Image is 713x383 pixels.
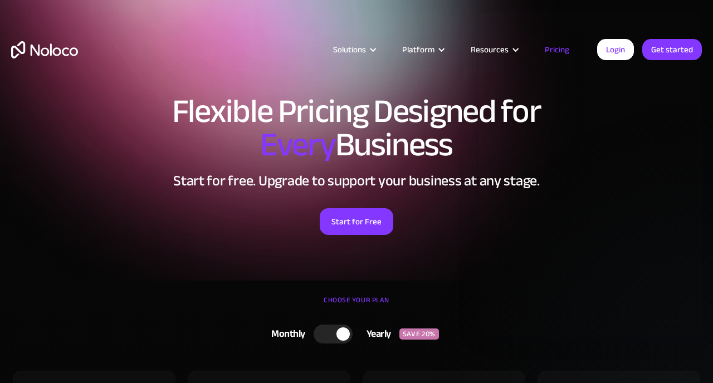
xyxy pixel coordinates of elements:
[353,326,399,342] div: Yearly
[333,42,366,57] div: Solutions
[320,208,393,235] a: Start for Free
[399,328,439,340] div: SAVE 20%
[260,114,335,176] span: Every
[11,173,702,189] h2: Start for free. Upgrade to support your business at any stage.
[479,11,702,336] iframe: Intercom live chat
[471,42,509,57] div: Resources
[675,345,702,372] iframe: Intercom live chat
[388,42,457,57] div: Platform
[11,292,702,320] div: CHOOSE YOUR PLAN
[257,326,314,342] div: Monthly
[11,95,702,161] h1: Flexible Pricing Designed for Business
[11,41,78,58] a: home
[402,42,434,57] div: Platform
[319,42,388,57] div: Solutions
[457,42,531,57] div: Resources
